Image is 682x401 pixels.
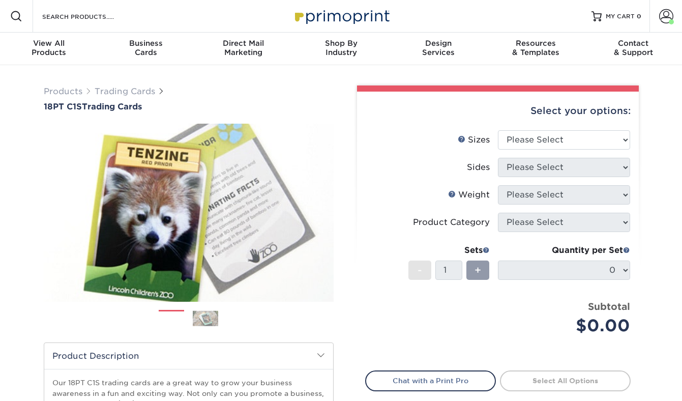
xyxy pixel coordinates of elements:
div: Select your options: [365,92,631,130]
a: Shop ByIndustry [292,33,390,65]
span: Design [390,39,487,48]
input: SEARCH PRODUCTS..... [41,10,140,22]
div: & Templates [487,39,585,57]
a: Direct MailMarketing [195,33,292,65]
div: Weight [448,189,490,201]
img: Trading Cards 01 [159,306,184,332]
div: Sets [408,244,490,256]
span: Business [98,39,195,48]
a: Select All Options [500,370,631,391]
span: Contact [584,39,682,48]
span: 0 [637,13,641,20]
a: Products [44,87,82,96]
h1: Trading Cards [44,102,334,111]
a: DesignServices [390,33,487,65]
div: Product Category [413,216,490,228]
span: Shop By [292,39,390,48]
a: Chat with a Print Pro [365,370,496,391]
a: 18PT C1STrading Cards [44,102,334,111]
div: Services [390,39,487,57]
div: $0.00 [506,313,630,338]
div: Sides [467,161,490,174]
span: Direct Mail [195,39,292,48]
div: Marketing [195,39,292,57]
div: Industry [292,39,390,57]
span: + [475,263,481,278]
a: Trading Cards [95,87,155,96]
img: Primoprint [290,5,392,27]
img: Trading Cards 02 [193,310,218,326]
a: Contact& Support [584,33,682,65]
span: 18PT C1S [44,102,82,111]
span: Resources [487,39,585,48]
a: BusinessCards [98,33,195,65]
div: Quantity per Set [498,244,630,256]
h2: Product Description [44,343,333,369]
div: & Support [584,39,682,57]
div: Cards [98,39,195,57]
strong: Subtotal [588,301,630,312]
img: 18PT C1S 01 [44,112,334,313]
div: Sizes [458,134,490,146]
span: - [418,263,422,278]
a: Resources& Templates [487,33,585,65]
span: MY CART [606,12,635,21]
